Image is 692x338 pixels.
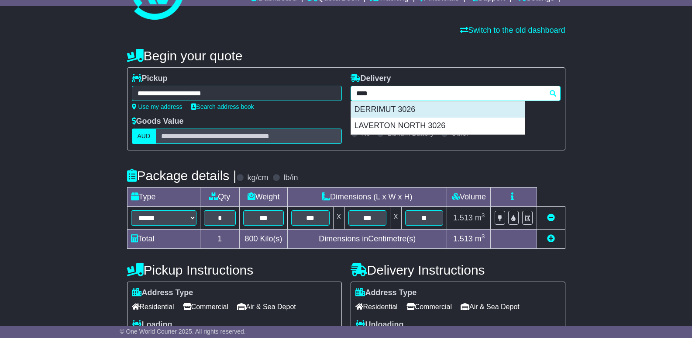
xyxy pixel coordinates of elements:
sup: 3 [482,212,485,219]
td: Volume [447,188,491,207]
a: Search address book [191,103,254,110]
td: Weight [240,188,288,207]
span: 1.513 [453,213,473,222]
span: Residential [132,300,174,314]
td: x [390,207,401,230]
span: 800 [245,234,258,243]
label: AUD [132,129,156,144]
span: 1.513 [453,234,473,243]
div: DERRIMUT 3026 [351,101,525,118]
label: Address Type [355,288,417,298]
td: Dimensions (L x W x H) [288,188,447,207]
label: Pickup [132,74,168,84]
span: Residential [355,300,398,314]
h4: Delivery Instructions [351,263,565,277]
h4: Pickup Instructions [127,263,342,277]
a: Remove this item [547,213,555,222]
span: Commercial [406,300,452,314]
td: x [333,207,344,230]
td: Total [127,230,200,249]
td: Kilo(s) [240,230,288,249]
span: m [475,234,485,243]
div: LAVERTON NORTH 3026 [351,118,525,134]
td: Type [127,188,200,207]
span: © One World Courier 2025. All rights reserved. [120,328,246,335]
sup: 3 [482,233,485,240]
span: m [475,213,485,222]
h4: Package details | [127,168,237,183]
td: 1 [200,230,240,249]
label: Delivery [351,74,391,84]
span: Air & Sea Depot [461,300,520,314]
td: Qty [200,188,240,207]
label: lb/in [283,173,298,183]
span: Commercial [183,300,228,314]
a: Switch to the old dashboard [460,26,565,35]
label: Goods Value [132,117,184,126]
a: Use my address [132,103,182,110]
span: Air & Sea Depot [237,300,296,314]
a: Add new item [547,234,555,243]
label: Address Type [132,288,193,298]
label: Loading [132,320,172,330]
td: Dimensions in Centimetre(s) [288,230,447,249]
label: kg/cm [247,173,268,183]
label: Unloading [355,320,404,330]
h4: Begin your quote [127,49,565,63]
